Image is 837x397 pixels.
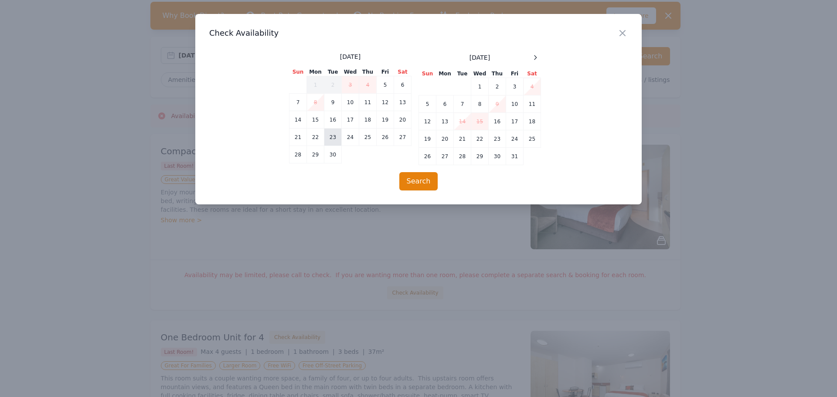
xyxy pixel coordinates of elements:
td: 9 [489,95,506,113]
td: 2 [489,78,506,95]
td: 15 [307,111,324,129]
td: 26 [419,148,436,165]
td: 24 [342,129,359,146]
td: 27 [436,148,454,165]
td: 30 [489,148,506,165]
td: 14 [289,111,307,129]
td: 21 [289,129,307,146]
span: [DATE] [470,53,490,62]
td: 27 [394,129,412,146]
th: Tue [324,68,342,76]
td: 20 [394,111,412,129]
td: 1 [307,76,324,94]
td: 6 [394,76,412,94]
td: 6 [436,95,454,113]
td: 3 [342,76,359,94]
th: Wed [471,70,489,78]
th: Wed [342,68,359,76]
td: 17 [506,113,524,130]
td: 31 [506,148,524,165]
td: 20 [436,130,454,148]
th: Mon [436,70,454,78]
th: Thu [489,70,506,78]
td: 13 [394,94,412,111]
td: 25 [359,129,377,146]
td: 12 [419,113,436,130]
td: 23 [489,130,506,148]
td: 4 [524,78,541,95]
span: [DATE] [340,52,361,61]
td: 28 [289,146,307,163]
td: 3 [506,78,524,95]
td: 5 [377,76,394,94]
td: 22 [471,130,489,148]
td: 1 [471,78,489,95]
button: Search [399,172,438,190]
td: 18 [359,111,377,129]
td: 8 [307,94,324,111]
td: 29 [307,146,324,163]
th: Sun [289,68,307,76]
th: Fri [377,68,394,76]
td: 22 [307,129,324,146]
td: 8 [471,95,489,113]
td: 21 [454,130,471,148]
th: Fri [506,70,524,78]
td: 11 [359,94,377,111]
td: 24 [506,130,524,148]
th: Mon [307,68,324,76]
td: 13 [436,113,454,130]
td: 19 [419,130,436,148]
th: Tue [454,70,471,78]
h3: Check Availability [209,28,628,38]
td: 2 [324,76,342,94]
td: 10 [506,95,524,113]
td: 17 [342,111,359,129]
td: 18 [524,113,541,130]
td: 11 [524,95,541,113]
td: 16 [489,113,506,130]
td: 19 [377,111,394,129]
td: 5 [419,95,436,113]
td: 7 [454,95,471,113]
td: 4 [359,76,377,94]
td: 28 [454,148,471,165]
td: 14 [454,113,471,130]
th: Sun [419,70,436,78]
td: 12 [377,94,394,111]
td: 23 [324,129,342,146]
td: 26 [377,129,394,146]
td: 16 [324,111,342,129]
td: 10 [342,94,359,111]
td: 30 [324,146,342,163]
td: 9 [324,94,342,111]
td: 25 [524,130,541,148]
th: Sat [524,70,541,78]
th: Thu [359,68,377,76]
td: 15 [471,113,489,130]
th: Sat [394,68,412,76]
td: 7 [289,94,307,111]
td: 29 [471,148,489,165]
